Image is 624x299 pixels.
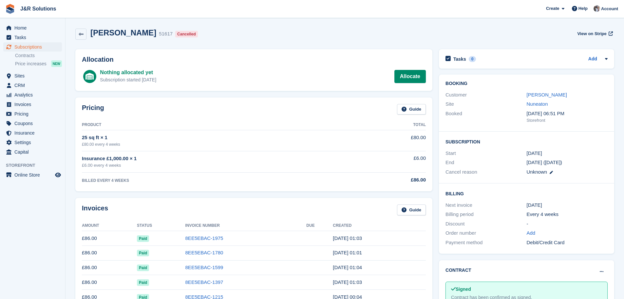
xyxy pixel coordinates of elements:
[82,178,352,183] div: BILLED EVERY 4 WEEKS
[3,71,62,80] a: menu
[185,279,223,285] a: 8EE5EBAC-1397
[14,147,54,157] span: Capital
[3,81,62,90] a: menu
[445,267,471,274] h2: Contract
[100,69,156,76] div: Nothing allocated yet
[3,33,62,42] a: menu
[15,61,47,67] span: Price increases
[445,91,526,99] div: Customer
[445,168,526,176] div: Cancel reason
[14,109,54,118] span: Pricing
[3,90,62,99] a: menu
[14,119,54,128] span: Coupons
[82,260,137,275] td: £86.00
[14,128,54,138] span: Insurance
[352,176,426,184] div: £86.00
[445,190,608,197] h2: Billing
[185,265,223,270] a: 8EE5EBAC-1599
[82,56,426,63] h2: Allocation
[445,138,608,145] h2: Subscription
[14,138,54,147] span: Settings
[14,23,54,32] span: Home
[527,110,608,117] div: [DATE] 06:51 PM
[3,138,62,147] a: menu
[445,202,526,209] div: Next invoice
[5,4,15,14] img: stora-icon-8386f47178a22dfd0bd8f6a31ec36ba5ce8667c1dd55bd0f319d3a0aa187defe.svg
[451,286,602,293] div: Signed
[3,42,62,52] a: menu
[137,235,149,242] span: Paid
[3,23,62,32] a: menu
[352,130,426,151] td: £80.00
[527,229,536,237] a: Add
[527,160,562,165] span: [DATE] ([DATE])
[333,235,362,241] time: 2025-07-04 00:03:19 UTC
[82,204,108,215] h2: Invoices
[137,265,149,271] span: Paid
[3,170,62,180] a: menu
[3,119,62,128] a: menu
[333,265,362,270] time: 2025-05-09 00:04:53 UTC
[527,92,567,97] a: [PERSON_NAME]
[54,171,62,179] a: Preview store
[14,100,54,109] span: Invoices
[82,120,352,130] th: Product
[82,231,137,246] td: £86.00
[14,90,54,99] span: Analytics
[578,5,588,12] span: Help
[90,28,156,37] h2: [PERSON_NAME]
[445,159,526,166] div: End
[15,60,62,67] a: Price increases NEW
[445,81,608,86] h2: Booking
[306,221,333,231] th: Due
[527,211,608,218] div: Every 4 weeks
[527,150,542,157] time: 2024-08-30 00:00:00 UTC
[51,60,62,67] div: NEW
[18,3,59,14] a: J&R Solutions
[445,229,526,237] div: Order number
[82,134,352,141] div: 25 sq ft × 1
[185,250,223,255] a: 8EE5EBAC-1780
[82,162,352,169] div: £6.00 every 4 weeks
[577,31,606,37] span: View on Stripe
[333,221,426,231] th: Created
[352,151,426,172] td: £6.00
[445,110,526,124] div: Booked
[527,169,547,175] span: Unknown
[82,141,352,147] div: £80.00 every 4 weeks
[546,5,559,12] span: Create
[352,120,426,130] th: Total
[159,30,173,38] div: 51617
[445,220,526,228] div: Discount
[82,155,352,162] div: Insurance £1,000.00 × 1
[397,204,426,215] a: Guide
[15,53,62,59] a: Contracts
[82,275,137,290] td: £86.00
[137,250,149,256] span: Paid
[453,56,466,62] h2: Tasks
[575,28,614,39] a: View on Stripe
[527,202,608,209] div: [DATE]
[445,100,526,108] div: Site
[185,235,223,241] a: 8EE5EBAC-1975
[588,55,597,63] a: Add
[594,5,600,12] img: Steve Revell
[394,70,426,83] a: Allocate
[445,150,526,157] div: Start
[3,128,62,138] a: menu
[14,170,54,180] span: Online Store
[14,42,54,52] span: Subscriptions
[333,250,362,255] time: 2025-06-06 00:01:38 UTC
[527,117,608,124] div: Storefront
[82,221,137,231] th: Amount
[527,101,548,107] a: Nuneaton
[469,56,476,62] div: 0
[100,76,156,83] div: Subscription started [DATE]
[14,33,54,42] span: Tasks
[82,246,137,260] td: £86.00
[527,220,608,228] div: -
[82,104,104,115] h2: Pricing
[14,71,54,80] span: Sites
[527,239,608,246] div: Debit/Credit Card
[137,279,149,286] span: Paid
